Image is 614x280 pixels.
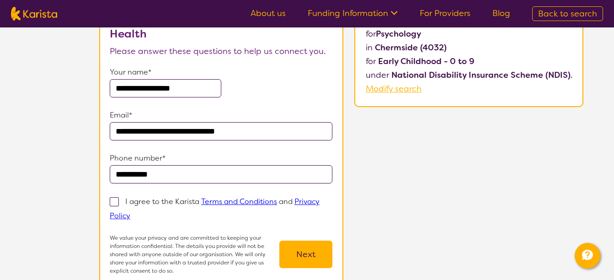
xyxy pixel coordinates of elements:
[11,7,57,21] img: Karista logo
[279,241,332,268] button: Next
[110,234,279,275] p: We value your privacy and are committed to keeping your information confidential. The details you...
[251,8,286,19] a: About us
[201,197,277,206] a: Terms and Conditions
[110,197,320,221] p: I agree to the Karista and
[575,243,600,269] button: Channel Menu
[110,108,332,122] p: Email*
[492,8,510,19] a: Blog
[391,70,571,81] b: National Disability Insurance Scheme (NDIS)
[366,68,572,82] p: under .
[366,54,572,68] p: for
[308,8,398,19] a: Funding Information
[378,56,475,67] b: Early Childhood - 0 to 9
[420,8,470,19] a: For Providers
[110,65,332,79] p: Your name*
[366,83,422,94] a: Modify search
[366,27,572,41] p: for
[375,42,447,53] b: Chermside (4032)
[366,13,572,96] p: You have selected
[110,197,320,221] a: Privacy Policy
[366,41,572,54] p: in
[110,44,332,58] p: Please answer these questions to help us connect you.
[376,28,421,39] b: Psychology
[532,6,603,21] a: Back to search
[538,8,597,19] span: Back to search
[110,151,332,165] p: Phone number*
